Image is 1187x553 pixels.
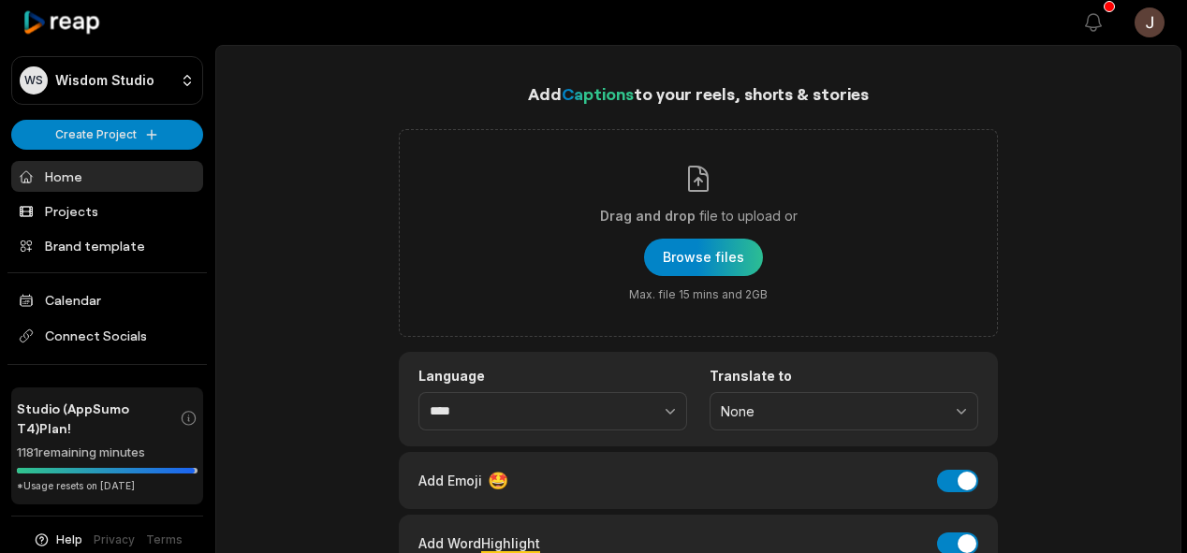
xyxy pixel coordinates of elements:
span: 🤩 [488,468,508,493]
button: Drag and dropfile to upload orMax. file 15 mins and 2GB [644,239,763,276]
span: Highlight [481,535,540,551]
span: Studio (AppSumo T4) Plan! [17,399,180,438]
span: Connect Socials [11,319,203,353]
button: Help [33,531,82,548]
span: file to upload or [699,205,798,227]
div: 1181 remaining minutes [17,444,198,462]
span: Max. file 15 mins and 2GB [629,287,768,302]
button: Create Project [11,120,203,150]
div: WS [20,66,48,95]
a: Projects [11,196,203,226]
span: Help [56,531,82,548]
span: Drag and drop [600,205,696,227]
p: Wisdom Studio [55,72,154,89]
button: None [710,392,978,431]
a: Calendar [11,284,203,315]
span: None [721,403,941,420]
label: Language [418,368,687,385]
span: Add Emoji [418,471,482,490]
div: *Usage resets on [DATE] [17,479,198,493]
label: Translate to [710,368,978,385]
a: Terms [146,531,183,548]
span: Captions [562,83,634,104]
h1: Add to your reels, shorts & stories [399,80,998,107]
a: Privacy [94,531,135,548]
a: Brand template [11,230,203,261]
a: Home [11,161,203,192]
